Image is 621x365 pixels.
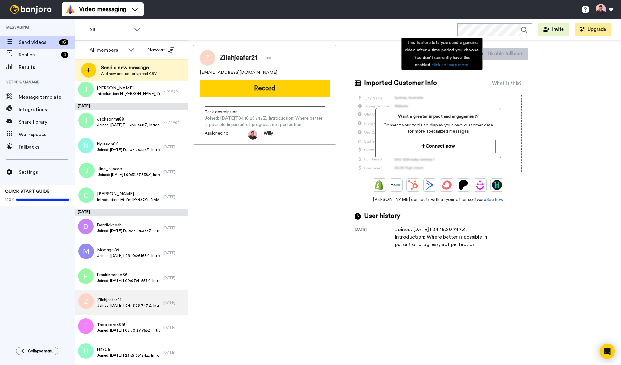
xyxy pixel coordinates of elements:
span: Joined: [DATE]T09:07:41.553Z, Introduction: Hi [PERSON_NAME], good day. I am a full time husband,... [97,278,160,283]
span: Zilahjaafar21 [220,53,257,63]
span: Share library [19,118,75,126]
span: Danriickseah [97,222,160,228]
span: [PERSON_NAME] [97,85,160,91]
span: 100% [5,197,15,202]
div: Open Intercom Messenger [600,344,615,359]
img: j.png [78,113,94,128]
span: Jing_aliporo [98,166,160,172]
div: [DATE] [163,169,185,174]
div: [DATE] [355,227,395,248]
div: What is this? [492,79,522,87]
span: Frankincense65 [97,272,160,278]
span: Zilahjaafar21 [97,297,160,303]
span: Settings [19,168,75,176]
div: 7 hr ago [163,88,185,93]
span: Assigned to: [205,130,248,140]
img: ConvertKit [442,180,452,190]
button: Collapse menu [16,347,58,355]
span: Send a new message [101,64,157,71]
a: click to learn more. [431,63,469,67]
span: Message template [19,93,75,101]
span: Joined: [DATE]T23:59:25.124Z, Introduction: 1 [PERSON_NAME] [PERSON_NAME] • 1m Hi my name is [PER... [97,353,160,358]
button: Record [200,80,330,97]
span: Joined: [DATE]T01:07:28.416Z, Introduction: Hi [PERSON_NAME] here self employed in the finance se... [97,147,160,152]
span: Joined: [DATE]T04:16:29.747Z, Introduction: Where better is possible In pursuit of progress, not ... [205,115,325,128]
span: Add new contact or upload CSV [101,71,157,76]
img: Hubspot [408,180,418,190]
span: Joined: [DATE]T11:31:35.568Z, Introduction: Hi, I am [PERSON_NAME] and is working in the public s... [97,122,160,127]
img: vm-color.svg [65,4,75,14]
div: [DATE] [163,194,185,199]
div: [DATE] [163,350,185,355]
img: c.png [78,187,94,203]
div: [DATE] [163,250,185,255]
img: Image of Zilahjaafar21 [200,50,215,66]
span: Task description : [205,109,248,115]
img: n.png [78,138,94,153]
span: Joined: [DATE]T00:31:27.838Z, Introduction: ? [98,172,160,177]
button: Newest [143,44,178,56]
img: j.png [78,82,94,97]
span: Connect your tools to display your own customer data for more specialized messages [381,122,495,135]
div: [DATE] [75,103,188,110]
a: See how [486,197,503,202]
span: Integrations [19,106,75,113]
img: b3b0ec4f-909e-4b8c-991e-8b06cec98768-1758737779.jpg [248,130,257,140]
img: m.png [78,244,94,259]
div: 8 [61,52,68,58]
span: QUICK START GUIDE [5,189,50,194]
span: All [89,26,131,34]
img: t.png [78,318,94,334]
button: Connect now [381,140,495,153]
div: [DATE] [163,300,185,305]
span: Jacksonmu88 [97,116,160,122]
span: [PERSON_NAME] connects with all your other software [355,197,522,203]
span: [EMAIL_ADDRESS][DOMAIN_NAME] [200,69,277,76]
img: j.png [79,163,95,178]
button: Disable fallback [483,48,528,60]
img: Shopify [374,180,384,190]
div: 16 [59,39,68,45]
div: All members [90,46,125,54]
span: Want a greater impact and engagement? [381,113,495,120]
span: Collapse menu [28,348,53,353]
img: d.png [78,219,94,234]
span: Theodore4915 [97,322,160,328]
span: Joined: [DATE]T03:30:27.755Z, Introduction: [PERSON_NAME]. Working as Sea-freight Executive. Look... [97,328,160,333]
img: ActiveCampaign [425,180,435,190]
span: Hl1906 [97,347,160,353]
div: [DATE] [163,225,185,230]
span: Video messaging [79,5,126,14]
div: [DATE] [163,145,185,149]
div: 22 hr ago [163,120,185,125]
div: [DATE] [75,209,188,216]
span: Introduction: Hi, I’m [PERSON_NAME] from [GEOGRAPHIC_DATA]. I am an entrepreneur in real estate i... [97,197,160,202]
span: Imported Customer Info [364,78,437,88]
img: bj-logo-header-white.svg [7,5,54,14]
span: Joined: [DATE]T09:27:24.388Z, Introduction: Hello my name is [PERSON_NAME], I am currently based ... [97,228,160,233]
span: Workspaces [19,131,75,138]
span: Fallbacks [19,143,75,151]
span: User history [364,211,400,221]
div: [DATE] [163,275,185,280]
span: Joined: [DATE]T04:16:29.747Z, Introduction: Where better is possible In pursuit of progress, not ... [97,303,160,308]
button: Invite [538,23,569,36]
div: This feature lets you send a generic video after a time period you choose. You don't currently ha... [401,38,482,70]
img: Patreon [458,180,468,190]
span: Ngjason06 [97,141,160,147]
img: z.png [78,293,94,309]
span: Replies [19,51,58,59]
div: [DATE] [163,325,185,330]
span: Results [19,64,75,71]
img: h.png [78,343,94,359]
span: Moongal89 [97,247,160,253]
div: Joined: [DATE]T04:16:29.747Z, Introduction: Where better is possible In pursuit of progress, not ... [395,226,494,248]
button: Upgrade [575,23,611,36]
img: GoHighLevel [492,180,502,190]
span: [PERSON_NAME] [97,191,160,197]
img: f.png [78,268,94,284]
img: Ontraport [391,180,401,190]
span: Willy [264,130,273,140]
